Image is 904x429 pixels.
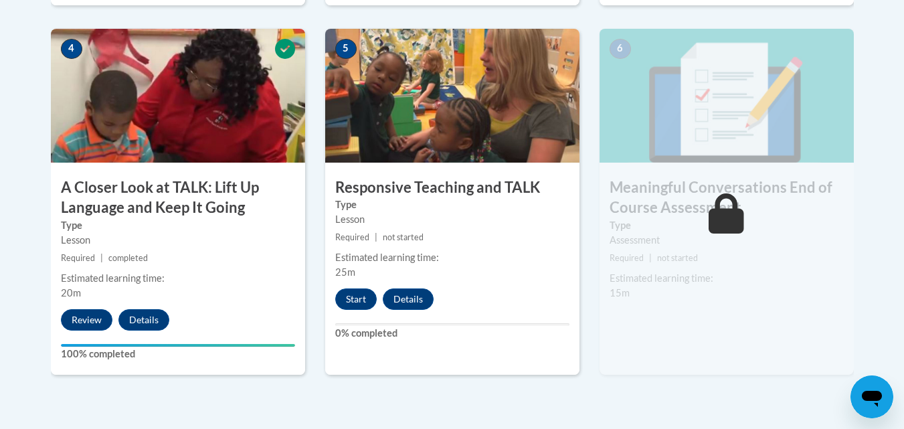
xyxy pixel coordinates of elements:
span: Required [61,253,95,263]
span: not started [657,253,698,263]
span: 15m [610,287,630,298]
div: Lesson [335,212,569,227]
span: 5 [335,39,357,59]
span: completed [108,253,148,263]
span: Required [335,232,369,242]
h3: Responsive Teaching and TALK [325,177,579,198]
span: 4 [61,39,82,59]
span: 20m [61,287,81,298]
span: | [100,253,103,263]
div: Assessment [610,233,844,248]
label: 100% completed [61,347,295,361]
span: Required [610,253,644,263]
label: Type [335,197,569,212]
button: Details [118,309,169,331]
h3: Meaningful Conversations End of Course Assessment [600,177,854,219]
img: Course Image [600,29,854,163]
button: Start [335,288,377,310]
div: Estimated learning time: [61,271,295,286]
div: Estimated learning time: [335,250,569,265]
iframe: Button to launch messaging window [850,375,893,418]
button: Details [383,288,434,310]
span: 6 [610,39,631,59]
label: Type [61,218,295,233]
img: Course Image [51,29,305,163]
div: Estimated learning time: [610,271,844,286]
div: Your progress [61,344,295,347]
span: not started [383,232,424,242]
label: 0% completed [335,326,569,341]
h3: A Closer Look at TALK: Lift Up Language and Keep It Going [51,177,305,219]
button: Review [61,309,112,331]
label: Type [610,218,844,233]
span: | [375,232,377,242]
div: Lesson [61,233,295,248]
span: 25m [335,266,355,278]
span: | [649,253,652,263]
img: Course Image [325,29,579,163]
